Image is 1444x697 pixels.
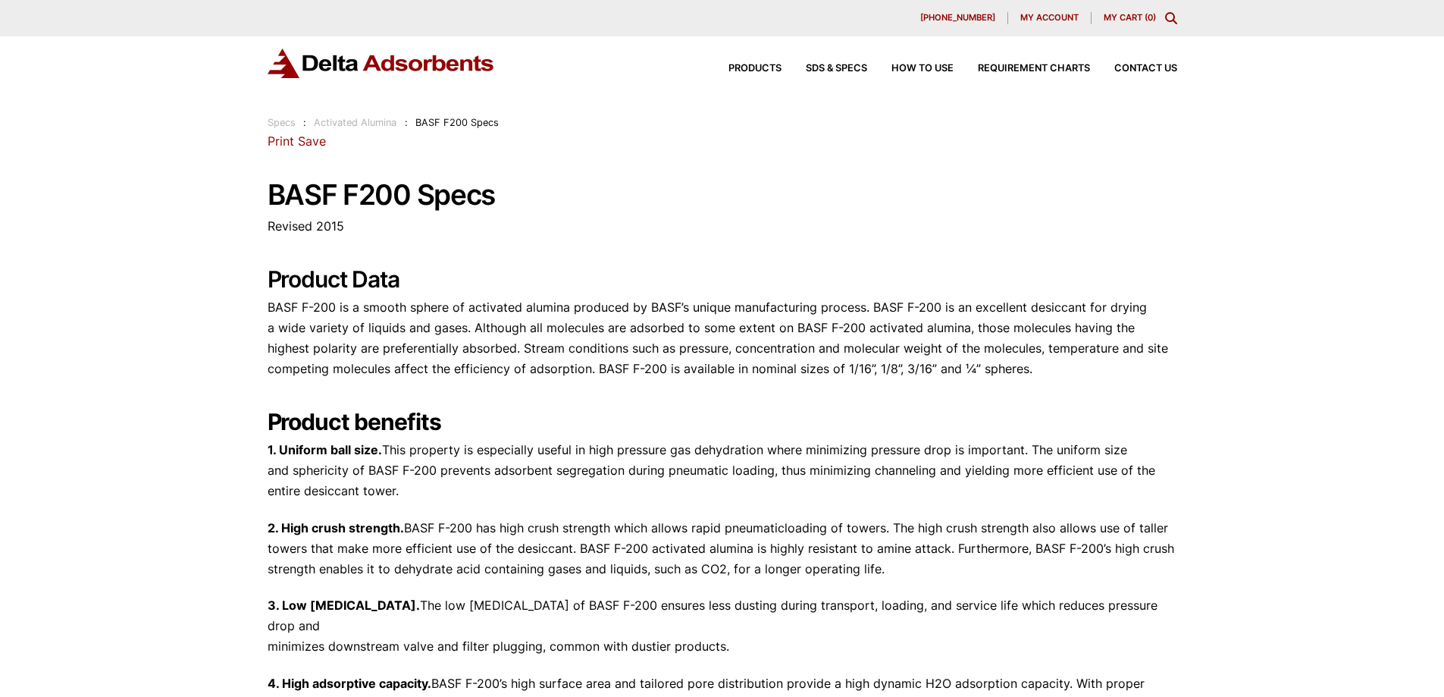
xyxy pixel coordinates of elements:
[908,12,1008,24] a: [PHONE_NUMBER]
[978,64,1090,74] span: Requirement Charts
[806,64,867,74] span: SDS & SPECS
[1090,64,1177,74] a: Contact Us
[1008,12,1092,24] a: My account
[268,676,431,691] strong: 4. High adsorptive capacity.
[704,64,782,74] a: Products
[782,64,867,74] a: SDS & SPECS
[298,133,326,149] a: Save
[268,595,1177,658] p: The low [MEDICAL_DATA] of BASF F-200 ensures less dusting during transport, loading, and service ...
[268,216,1177,237] p: Revised 2015
[920,14,995,22] span: [PHONE_NUMBER]
[268,440,1177,502] p: This property is especially useful in high pressure gas dehydration where minimizing pressure dro...
[1165,12,1177,24] div: Toggle Modal Content
[268,598,420,613] strong: 3. Low [MEDICAL_DATA].
[268,133,294,149] a: Print
[1104,12,1156,23] a: My Cart (0)
[268,180,1177,211] h1: BASF F200 Specs
[891,64,954,74] span: How to Use
[268,265,1177,293] h2: Product Data
[314,117,396,128] a: Activated Alumina
[1114,64,1177,74] span: Contact Us
[268,518,1177,580] p: BASF F-200 has high crush strength which allows rapid pneumaticloading of towers. The high crush ...
[405,117,408,128] span: :
[728,64,782,74] span: Products
[268,520,404,535] strong: 2. High crush strength.
[1020,14,1079,22] span: My account
[303,117,306,128] span: :
[268,117,296,128] a: Specs
[867,64,954,74] a: How to Use
[268,442,382,457] strong: 1. Uniform ball size.
[268,297,1177,380] p: BASF F-200 is a smooth sphere of activated alumina produced by BASF’s unique manufacturing proces...
[954,64,1090,74] a: Requirement Charts
[1148,12,1153,23] span: 0
[268,49,495,78] img: Delta Adsorbents
[268,408,441,435] strong: Product benefits
[415,117,499,128] span: BASF F200 Specs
